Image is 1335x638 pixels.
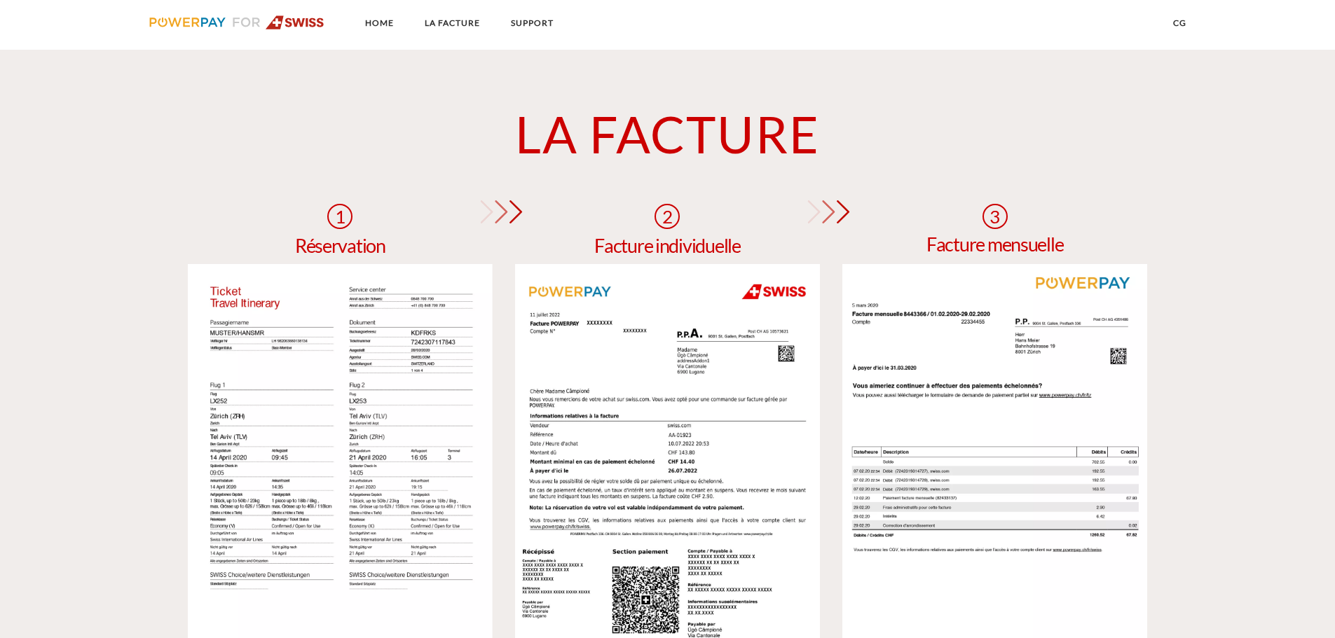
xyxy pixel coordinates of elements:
h4: Facture individuelle [594,236,740,255]
a: CG [1161,11,1198,36]
img: logo-swiss.svg [149,15,325,29]
a: SUPPORT [499,11,566,36]
div: 3 [983,204,1008,229]
img: pfeil-swiss.png [475,200,524,223]
h4: Facture mensuelle [926,235,1063,254]
img: pfeil-swiss.png [802,200,851,223]
a: Home [353,11,406,36]
h1: LA FACTURE [177,102,1159,165]
h4: Réservation [295,236,385,255]
a: LA FACTURE [413,11,492,36]
div: 2 [655,204,680,229]
div: 1 [327,204,352,229]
